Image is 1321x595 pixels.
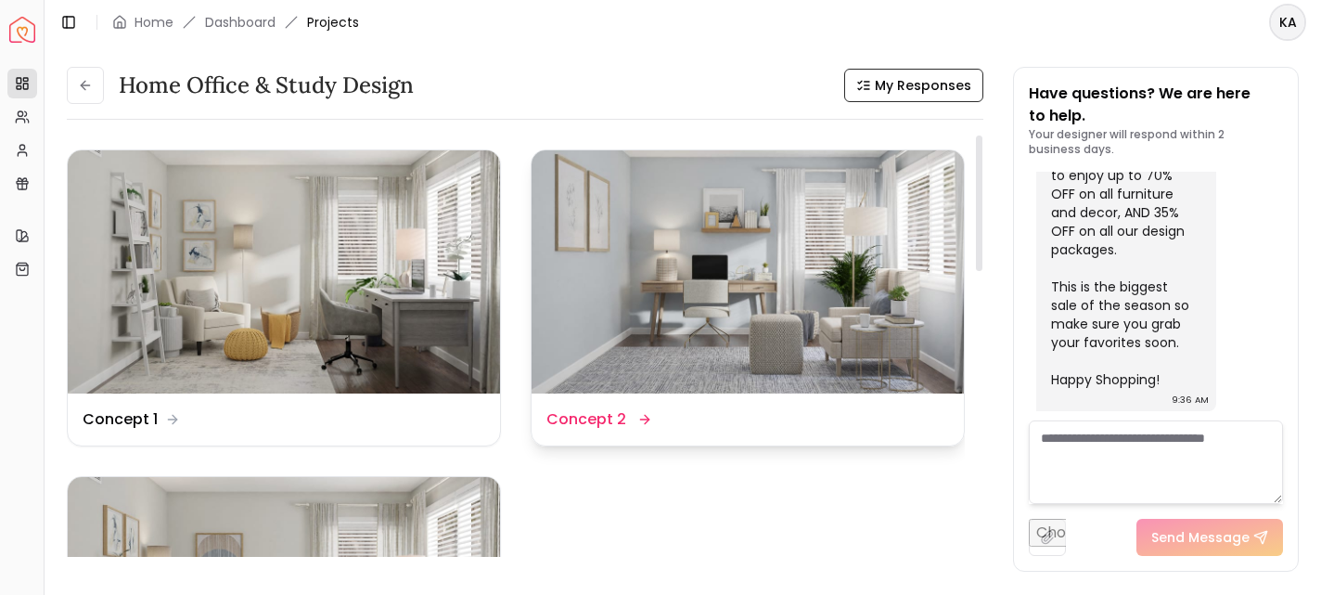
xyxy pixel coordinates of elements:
a: Concept 1Concept 1 [67,149,501,446]
img: Concept 1 [68,150,500,394]
button: My Responses [844,69,983,102]
span: My Responses [875,76,971,95]
h3: Home Office & Study Design [119,71,414,100]
nav: breadcrumb [112,13,359,32]
button: KA [1269,4,1306,41]
img: Spacejoy Logo [9,17,35,43]
span: Projects [307,13,359,32]
p: Your designer will respond within 2 business days. [1029,127,1283,157]
dd: Concept 2 [546,408,626,431]
a: Home [135,13,173,32]
div: Hi, Stopping by to remind you that our [DATE] Sale extended for a limited time! Shop before tonig... [1051,18,1198,389]
a: Dashboard [205,13,276,32]
div: 9:36 AM [1172,391,1209,409]
a: Spacejoy [9,17,35,43]
span: KA [1271,6,1304,39]
img: Concept 2 [532,150,964,394]
a: Concept 2Concept 2 [531,149,965,446]
p: Have questions? We are here to help. [1029,83,1283,127]
dd: Concept 1 [83,408,158,431]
